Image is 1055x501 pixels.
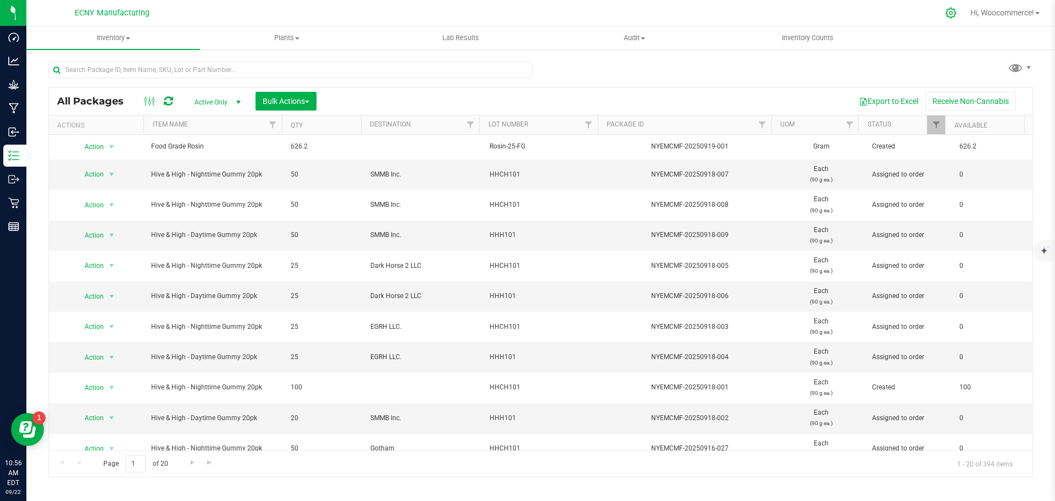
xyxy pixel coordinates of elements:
[370,169,476,180] span: SMMB Inc.
[868,120,891,128] a: Status
[948,455,1021,472] span: 1 - 20 of 394 items
[105,410,119,426] span: select
[105,228,119,243] span: select
[607,120,644,128] a: Package ID
[75,350,104,365] span: Action
[601,230,779,240] div: NYEMCMF-20250918-009
[959,200,1026,210] span: 0
[75,319,104,334] span: Action
[291,443,357,454] span: 50
[57,122,140,129] div: Actions
[872,200,946,210] span: Assigned to order
[943,7,959,19] div: Manage settings
[601,382,779,393] div: NYEMCMF-20250918-001
[872,261,946,271] span: Assigned to order
[840,115,858,134] a: Filter
[601,443,779,454] div: NYEMCMF-20250916-027
[105,167,119,182] span: select
[580,115,598,134] a: Filter
[105,258,119,273] span: select
[784,235,858,246] p: (90 g ea.)
[784,266,858,276] p: (90 g ea.)
[105,139,119,155] span: select
[291,169,357,180] span: 50
[11,413,44,446] iframe: Resource center
[959,169,1026,180] span: 0
[872,322,946,332] span: Assigned to order
[784,316,858,337] span: Each
[75,8,149,18] span: ECNY Manufacturing
[490,230,596,240] span: HHH101
[151,230,277,240] span: Hive & High - Daytime Gummy 20pk
[184,455,200,470] a: Go to the next page
[151,169,277,180] span: Hive & High - Nighttime Gummy 20pk
[959,230,1026,240] span: 0
[151,261,277,271] span: Hive & High - Nighttime Gummy 20pk
[75,167,104,182] span: Action
[151,141,277,152] span: Food Grade Rosin
[601,322,779,332] div: NYEMCMF-20250918-003
[959,322,1026,332] span: 0
[601,413,779,423] div: NYEMCMF-20250918-002
[263,97,309,106] span: Bulk Actions
[291,291,357,301] span: 25
[126,455,146,472] input: 1
[151,352,277,362] span: Hive & High - Daytime Gummy 20pk
[753,115,771,134] a: Filter
[48,62,532,78] input: Search Package ID, Item Name, SKU, Lot or Part Number...
[105,380,119,395] span: select
[784,296,858,307] p: (90 g ea.)
[784,377,858,398] span: Each
[601,169,779,180] div: NYEMCMF-20250918-007
[784,327,858,337] p: (90 g ea.)
[872,443,946,454] span: Assigned to order
[5,488,21,496] p: 09/22
[8,150,19,161] inline-svg: Inventory
[75,289,104,304] span: Action
[151,382,277,393] span: Hive & High - Nighttime Gummy 20pk
[57,95,135,107] span: All Packages
[872,413,946,423] span: Assigned to order
[75,139,104,155] span: Action
[105,319,119,334] span: select
[8,79,19,90] inline-svg: Grow
[872,169,946,180] span: Assigned to order
[927,115,945,134] a: Filter
[784,141,858,152] span: Gram
[370,200,476,210] span: SMMB Inc.
[784,255,858,276] span: Each
[490,382,596,393] span: HHCH101
[490,322,596,332] span: HHCH101
[374,26,547,49] a: Lab Results
[291,141,357,152] span: 626.2
[490,413,596,423] span: HHH101
[370,291,476,301] span: Dark Horse 2 LLC
[370,230,476,240] span: SMMB Inc.
[291,413,357,423] span: 20
[105,197,119,213] span: select
[872,352,946,362] span: Assigned to order
[75,228,104,243] span: Action
[8,174,19,185] inline-svg: Outbound
[153,120,188,128] a: Item Name
[291,382,357,393] span: 100
[291,352,357,362] span: 25
[601,200,779,210] div: NYEMCMF-20250918-008
[872,141,946,152] span: Created
[105,289,119,304] span: select
[601,141,779,152] div: NYEMCMF-20250919-001
[427,33,494,43] span: Lab Results
[370,413,476,423] span: SMMB Inc.
[75,258,104,273] span: Action
[780,120,795,128] a: UOM
[547,26,721,49] a: Audit
[959,413,1026,423] span: 0
[784,418,858,428] p: (90 g ea.)
[784,388,858,398] p: (90 g ea.)
[490,261,596,271] span: HHCH101
[872,382,946,393] span: Created
[852,92,925,111] button: Export to Excel
[8,103,19,114] inline-svg: Manufacturing
[8,221,19,232] inline-svg: Reports
[490,352,596,362] span: HHH101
